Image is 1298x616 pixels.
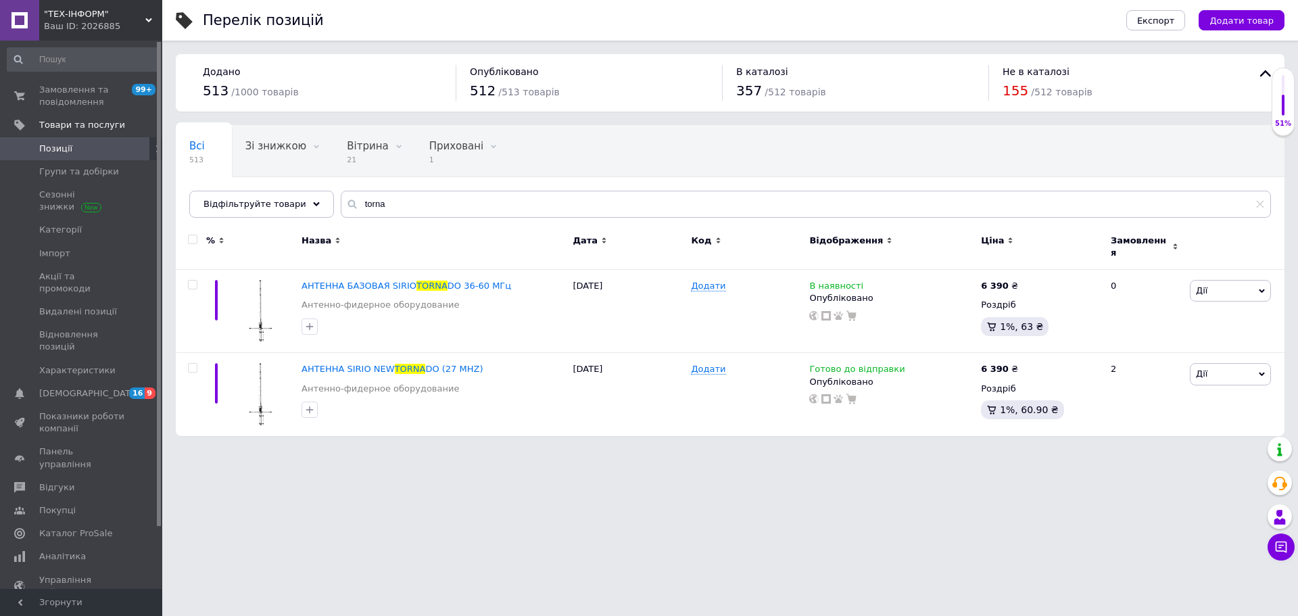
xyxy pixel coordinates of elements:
span: / 512 товарів [765,87,825,97]
span: 99+ [132,84,155,95]
input: Пошук [7,47,160,72]
span: Акції та промокоди [39,270,125,295]
span: Категорії [39,224,82,236]
span: Замовлення [1111,235,1169,259]
span: Додано [203,66,240,77]
span: АНТЕННА БАЗОВАЯ SIRIO [302,281,416,291]
span: Зі знижкою [245,140,306,152]
div: Ваш ID: 2026885 [44,20,162,32]
span: Код [691,235,711,247]
span: Вітрина [347,140,388,152]
span: Показники роботи компанії [39,410,125,435]
span: Додати товар [1209,16,1274,26]
span: 1 [429,155,484,165]
span: Експорт [1137,16,1175,26]
img: АНТЕННА SIRIO NEW TORNADO (27 MHZ) [230,363,295,425]
div: ₴ [981,280,1018,292]
span: 513 [189,155,205,165]
span: 512 [470,82,496,99]
span: Замовлення та повідомлення [39,84,125,108]
span: Опубліковані [189,191,260,204]
span: Відгуки [39,481,74,494]
span: Назва [302,235,331,247]
div: ₴ [981,363,1018,375]
span: Позиції [39,143,72,155]
div: 51% [1272,119,1294,128]
span: 9 [145,387,155,399]
span: Каталог ProSale [39,527,112,540]
img: АНТЕННА БАЗОВАЯ SIRIO TORNADO 36-60 МГц [230,280,295,342]
span: TORNA [395,364,426,374]
span: Опубліковано [470,66,539,77]
span: % [206,235,215,247]
span: 155 [1003,82,1028,99]
div: 0 [1103,270,1186,353]
span: В каталозі [736,66,788,77]
div: [DATE] [569,270,688,353]
a: АНТЕННА БАЗОВАЯ SIRIOTORNADO 36-60 МГц [302,281,511,291]
button: Чат з покупцем [1268,534,1295,561]
span: Сезонні знижки [39,189,125,213]
div: 2 [1103,353,1186,436]
span: Не в каталозі [1003,66,1069,77]
span: / 513 товарів [498,87,559,97]
span: 357 [736,82,762,99]
span: Імпорт [39,247,70,260]
span: Товари та послуги [39,119,125,131]
span: Додати [691,364,725,375]
button: Експорт [1126,10,1186,30]
div: Роздріб [981,299,1099,311]
span: Відфільтруйте товари [203,199,306,209]
div: Опубліковано [809,376,974,388]
button: Додати товар [1199,10,1284,30]
span: Аналітика [39,550,86,563]
span: В наявності [809,281,863,295]
span: / 1000 товарів [231,87,298,97]
span: АНТЕННА SIRIO NEW [302,364,395,374]
span: Ціна [981,235,1004,247]
span: Дата [573,235,598,247]
span: Покупці [39,504,76,517]
span: 16 [129,387,145,399]
span: Групи та добірки [39,166,119,178]
a: Антенно-фидерное оборудование [302,383,459,395]
span: Характеристики [39,364,116,377]
a: АНТЕННА SIRIO NEWTORNADO (27 MHZ) [302,364,483,374]
a: Антенно-фидерное оборудование [302,299,459,311]
span: Дії [1196,285,1207,295]
span: Видалені позиції [39,306,117,318]
span: / 512 товарів [1031,87,1092,97]
span: Відновлення позицій [39,329,125,353]
span: Відображення [809,235,883,247]
span: Приховані [429,140,484,152]
div: Опубліковано [809,292,974,304]
input: Пошук по назві позиції, артикулу і пошуковим запитам [341,191,1271,218]
span: Панель управління [39,446,125,470]
b: 6 390 [981,364,1009,374]
span: 21 [347,155,388,165]
span: Готово до відправки [809,364,905,378]
span: "ТЕХ-ІНФОРМ" [44,8,145,20]
div: [DATE] [569,353,688,436]
span: Управління сайтом [39,574,125,598]
span: 1%, 60.90 ₴ [1000,404,1058,415]
span: [DEMOGRAPHIC_DATA] [39,387,139,400]
span: Додати [691,281,725,291]
b: 6 390 [981,281,1009,291]
span: DO (27 MHZ) [425,364,483,374]
span: 513 [203,82,229,99]
span: Всі [189,140,205,152]
div: Роздріб [981,383,1099,395]
div: Перелік позицій [203,14,324,28]
span: TORNA [416,281,448,291]
span: DO 36-60 МГц [448,281,511,291]
span: Дії [1196,369,1207,379]
span: 1%, 63 ₴ [1000,321,1043,332]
